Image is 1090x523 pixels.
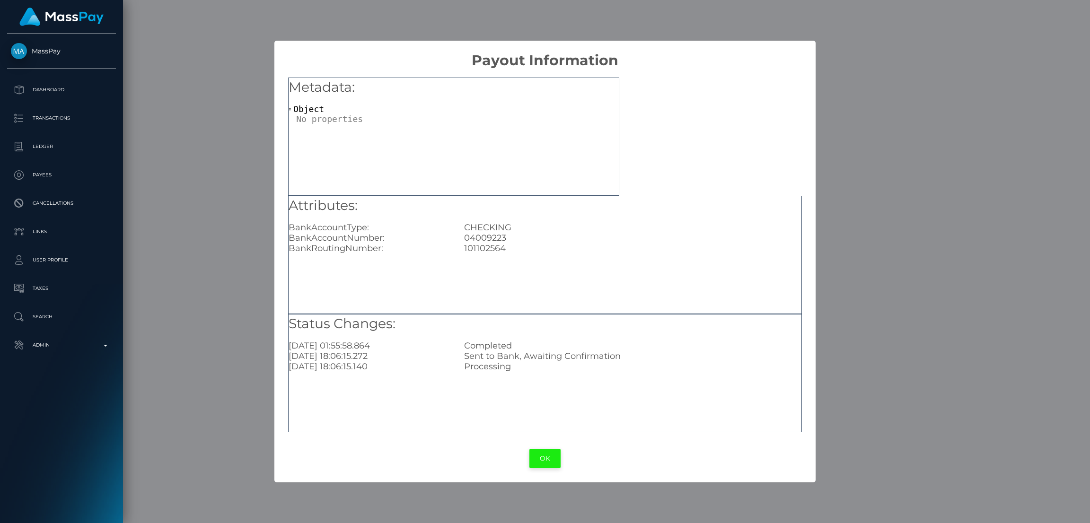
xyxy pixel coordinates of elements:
p: Payees [11,168,112,182]
div: Sent to Bank, Awaiting Confirmation [457,351,808,361]
div: [DATE] 01:55:58.864 [281,340,457,351]
p: User Profile [11,253,112,267]
button: OK [529,449,561,468]
p: Taxes [11,281,112,296]
h2: Payout Information [274,41,815,69]
div: BankAccountType: [281,222,457,233]
div: BankRoutingNumber: [281,243,457,253]
div: [DATE] 18:06:15.272 [281,351,457,361]
div: [DATE] 18:06:15.140 [281,361,457,372]
p: Ledger [11,139,112,154]
div: 101102564 [457,243,808,253]
p: Search [11,310,112,324]
div: CHECKING [457,222,808,233]
div: 04009223 [457,233,808,243]
h5: Status Changes: [289,314,801,333]
span: MassPay [7,47,116,55]
h5: Attributes: [289,196,801,215]
img: MassPay [11,43,27,59]
p: Links [11,225,112,239]
div: Completed [457,340,808,351]
h5: Metadata: [289,78,619,97]
p: Cancellations [11,196,112,210]
div: BankAccountNumber: [281,233,457,243]
p: Admin [11,338,112,352]
img: MassPay Logo [19,8,104,26]
p: Transactions [11,111,112,125]
div: Processing [457,361,808,372]
span: Object [293,104,324,114]
p: Dashboard [11,83,112,97]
